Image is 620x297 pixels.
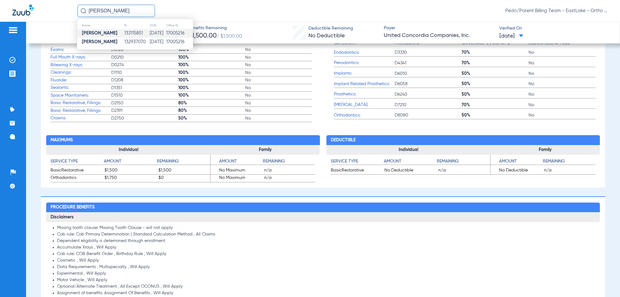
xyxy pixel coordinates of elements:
td: 132937070 [124,38,149,46]
h2: Maximums [46,135,320,145]
span: D1510 [111,92,178,98]
input: Search for patients [77,5,155,17]
th: DOB [149,22,166,29]
span: $1,500 [158,167,210,175]
span: n/a [264,167,316,175]
span: No [245,85,312,91]
span: BasicRestorative [331,167,383,175]
span: D1351 [111,85,178,91]
span: No Maximum [210,175,262,182]
span: 100% [178,70,245,76]
span: n/a [438,167,490,175]
strong: [PERSON_NAME] [82,31,117,35]
li: Cob rule: COB Benefit Order , Birthday Rule , Will Apply [57,251,595,257]
span: 50% [462,112,529,118]
h4: Amount [104,158,157,165]
span: Bitewing X-rays: [51,62,111,68]
span: D4341 [395,60,462,66]
span: No [245,115,312,121]
h2: Procedure Benefits [46,203,600,212]
h4: Remaining [437,158,490,165]
span: No [245,92,312,98]
span: No [245,100,312,106]
li: Motor Vehicle , Will Apply [57,277,595,283]
span: BasicRestorative [51,167,102,175]
span: No [245,77,312,83]
span: Fluoride: [51,77,111,84]
span: 100% [178,54,245,61]
span: Verified On [499,25,610,32]
h3: Individual [326,145,490,155]
span: Basic Restorative, Fillings: [51,107,111,114]
span: 70% [462,60,529,66]
span: No Deductible [490,167,542,175]
span: No [245,62,312,68]
span: D1110 [111,70,178,76]
span: Implant Related Prosthetics: [334,81,395,87]
span: D6240 [395,91,462,98]
span: D3330 [395,49,462,56]
span: D1208 [111,77,178,83]
span: 100% [178,92,245,98]
span: Orthodontics [51,175,102,182]
span: D6010 [395,71,462,77]
span: No [529,60,596,66]
span: 100% [178,85,245,91]
span: 100% [178,62,245,68]
span: Prosthetics: [334,91,395,98]
li: Dependent eligibility is determined through enrollment [57,238,595,244]
app-breakdown-title: Service Type [51,158,104,167]
img: hamburger-icon [8,26,18,34]
span: $0 [158,175,210,182]
iframe: Chat Widget [589,267,620,297]
h3: Family [490,145,600,155]
span: No [529,49,596,56]
span: No [529,71,596,77]
span: D8080 [395,112,462,118]
span: Benefits Remaining [188,25,242,31]
span: Cleanings: [51,69,111,76]
app-breakdown-title: Amount [210,158,263,167]
img: Search Icon [81,8,86,14]
li: Assignment of benefits: Assignment Of Benefits , Will Apply [57,290,595,296]
app-breakdown-title: Amount [490,158,543,167]
span: n/a [544,167,596,175]
span: $1,500.00 [188,33,217,39]
span: D2150 [111,100,178,106]
span: No Deductible [308,33,345,39]
app-breakdown-title: Amount [104,158,157,167]
span: Payer [384,25,494,31]
img: Zuub Logo [12,5,34,16]
td: 133115851 [124,29,149,38]
h4: Remaining [263,158,315,165]
span: [DATE] [499,32,523,40]
span: D6058 [395,81,462,87]
span: 70% [462,49,529,56]
th: ID [124,22,149,29]
li: Accumulate Xrays , Will Apply [57,245,595,250]
h4: Amount [210,158,263,165]
strong: [PERSON_NAME] [82,39,117,44]
span: Crowns: [51,115,111,121]
h3: Individual [46,145,210,155]
span: No [245,70,312,76]
span: Implants: [334,70,395,77]
td: [DATE] [149,29,166,38]
span: [MEDICAL_DATA]: [334,102,395,108]
h4: Remaining [543,158,595,165]
li: Missing tooth clause: Missing Tooth Clause - will not apply [57,225,595,231]
span: Pedo/Parent Billing Team - EastLake - Ortho | The Super Dentists [505,8,608,14]
app-breakdown-title: Amount [384,158,437,167]
span: 50% [178,115,245,121]
td: 17005216 [166,38,193,46]
span: D0210 [111,54,178,61]
span: No [529,112,596,118]
app-breakdown-title: Remaining [437,158,490,167]
span: 70% [462,102,529,108]
span: / $1,500.00 [217,34,242,39]
app-breakdown-title: Remaining [543,158,595,167]
span: Deductible Remaining [308,25,353,32]
span: 50% [462,71,529,77]
span: Full Mouth X-rays: [51,54,111,61]
span: 80% [178,107,245,114]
